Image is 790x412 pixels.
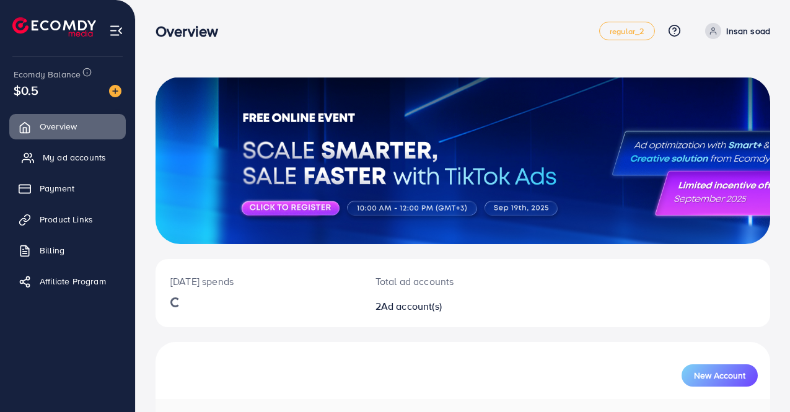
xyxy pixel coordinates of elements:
p: [DATE] spends [170,274,346,289]
a: Payment [9,176,126,201]
span: Ecomdy Balance [14,68,81,81]
iframe: Chat [737,356,781,403]
a: Product Links [9,207,126,232]
img: menu [109,24,123,38]
a: Overview [9,114,126,139]
span: Overview [40,120,77,133]
h2: 2 [375,300,499,312]
h3: Overview [156,22,228,40]
img: logo [12,17,96,37]
span: Payment [40,182,74,195]
p: Insan soad [726,24,770,38]
a: My ad accounts [9,145,126,170]
span: New Account [694,371,745,380]
a: Billing [9,238,126,263]
a: regular_2 [599,22,655,40]
p: Total ad accounts [375,274,499,289]
a: Insan soad [700,23,770,39]
span: Affiliate Program [40,275,106,287]
span: $0.5 [14,81,39,99]
span: Product Links [40,213,93,226]
img: image [109,85,121,97]
button: New Account [682,364,758,387]
span: My ad accounts [43,151,106,164]
a: Affiliate Program [9,269,126,294]
span: Billing [40,244,64,256]
span: regular_2 [610,27,644,35]
span: Ad account(s) [381,299,442,313]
